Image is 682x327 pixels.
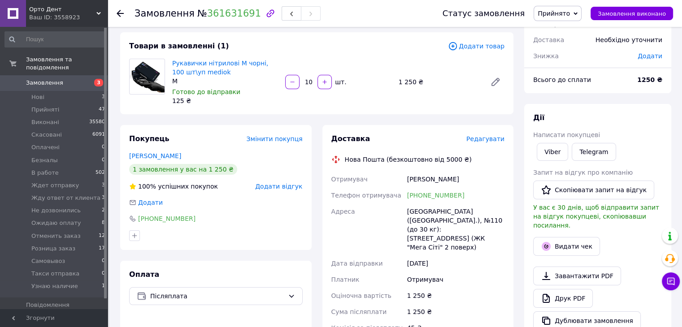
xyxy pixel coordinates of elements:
[135,8,195,19] span: Замовлення
[172,60,268,76] a: Рукавички нітрилові M чорні, 100 шт\уп mediok
[255,183,302,190] span: Додати відгук
[102,194,105,202] span: 3
[172,88,240,95] span: Готово до відправки
[4,31,106,47] input: Пошук
[99,106,105,114] span: 47
[405,203,506,255] div: [GEOGRAPHIC_DATA] ([GEOGRAPHIC_DATA].), №110 (до 30 кг): [STREET_ADDRESS] (ЖК "Мега Сіті" 2 поверх)
[331,208,355,215] span: Адреса
[31,93,44,101] span: Нові
[92,131,105,139] span: 6091
[343,155,474,164] div: Нова Пошта (безкоштовно від 5000 ₴)
[96,169,105,177] span: 502
[405,171,506,187] div: [PERSON_NAME]
[331,292,391,299] span: Оціночна вартість
[31,257,65,265] span: Самовывоз
[172,96,278,105] div: 125 ₴
[533,52,559,60] span: Знижка
[31,219,81,227] span: Ожидаю оплату
[331,176,368,183] span: Отримувач
[331,134,370,143] span: Доставка
[197,8,261,19] span: №
[102,93,105,101] span: 3
[533,237,600,256] button: Видати чек
[537,143,568,161] a: Viber
[533,181,654,199] button: Скопіювати запит на відгук
[405,288,506,304] div: 1 250 ₴
[129,164,237,175] div: 1 замовлення у вас на 1 250 ₴
[129,270,159,279] span: Оплата
[102,282,105,290] span: 1
[31,131,62,139] span: Скасовані
[102,156,105,164] span: 0
[26,79,63,87] span: Замовлення
[29,13,108,22] div: Ваш ID: 3558923
[102,219,105,227] span: 8
[598,10,666,17] span: Замовлення виконано
[172,77,278,86] div: M
[138,215,195,222] a: [PHONE_NUMBER]
[129,42,229,50] span: Товари в замовленні (1)
[102,207,105,215] span: 2
[94,79,103,86] span: 3
[129,134,169,143] span: Покупець
[572,143,616,161] a: Telegram
[533,131,600,138] span: Написати покупцеві
[533,169,633,176] span: Запит на відгук про компанію
[129,152,181,159] a: [PERSON_NAME]
[533,204,659,229] span: У вас є 30 днів, щоб відправити запит на відгук покупцеві, скопіювавши посилання.
[31,181,79,189] span: Ждет отправку
[138,199,163,206] span: Додати
[533,113,544,122] span: Дії
[31,270,79,278] span: Такси отправка
[31,194,100,202] span: Жду ответ от клиента
[405,271,506,288] div: Отримувач
[395,76,483,88] div: 1 250 ₴
[638,52,662,60] span: Додати
[637,76,662,83] b: 1250 ₴
[331,260,383,267] span: Дата відправки
[247,135,303,142] span: Змінити покупця
[102,270,105,278] span: 0
[533,76,591,83] span: Всього до сплати
[533,289,593,308] a: Друк PDF
[533,267,621,285] a: Завантажити PDF
[533,36,564,43] span: Доставка
[29,5,96,13] span: Орто Дент
[102,181,105,189] span: 3
[448,41,504,51] span: Додати товар
[31,232,81,240] span: Отменить заказ
[591,7,673,20] button: Замовлення виконано
[331,276,360,283] span: Платник
[102,257,105,265] span: 0
[487,73,504,91] a: Редагувати
[31,106,59,114] span: Прийняті
[130,60,165,93] img: Рукавички нітрилові M чорні, 100 шт\уп mediok
[117,9,124,18] div: Повернутися назад
[331,192,401,199] span: Телефон отримувача
[31,169,59,177] span: В работе
[31,143,60,151] span: Оплачені
[150,291,284,301] span: Післяплата
[405,304,506,320] div: 1 250 ₴
[331,308,387,315] span: Сума післяплати
[99,232,105,240] span: 12
[102,143,105,151] span: 0
[333,77,347,86] div: шт.
[538,10,570,17] span: Прийнято
[31,156,58,164] span: Безналы
[99,245,105,253] span: 17
[89,118,105,126] span: 35580
[407,192,465,199] a: [PHONE_NUMBER]
[31,118,59,126] span: Виконані
[26,301,70,309] span: Повідомлення
[31,245,75,253] span: Розница заказ
[138,183,156,190] span: 100%
[533,20,558,27] span: 1 товар
[31,282,78,290] span: Узнаю наличие
[466,135,504,142] span: Редагувати
[31,207,81,215] span: Не дозвонились
[207,8,261,19] a: 361631691
[405,255,506,271] div: [DATE]
[129,182,218,191] div: успішних покупок
[26,56,108,72] span: Замовлення та повідомлення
